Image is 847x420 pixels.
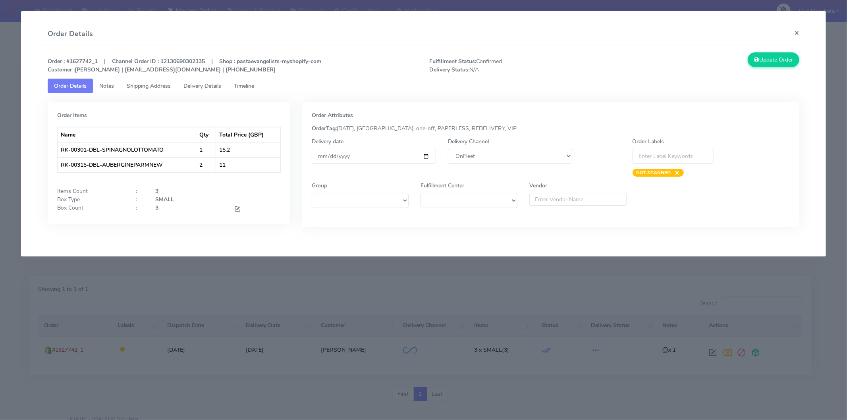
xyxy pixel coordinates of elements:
th: Total Price (GBP) [216,127,280,142]
span: Order Details [54,82,87,90]
span: Notes [99,82,114,90]
div: Box Count [51,204,130,214]
strong: NOT-SCANNED [637,170,671,176]
ul: Tabs [48,79,799,93]
strong: SMALL [155,196,174,203]
div: Box Type [51,195,130,204]
button: Update Order [748,52,799,67]
strong: Fulfillment Status: [429,58,476,65]
td: RK-00301-DBL-SPINAGNOLOTTOMATO [58,142,196,157]
strong: Order : #1627742_1 | Channel Order ID : 12130690302335 | Shop : pastaevangelists-myshopify-com [P... [48,58,321,73]
span: × [671,169,680,177]
td: RK-00315-DBL-AUBERGINEPARMNEW [58,157,196,172]
span: Confirmed N/A [423,57,614,74]
th: Name [58,127,196,142]
div: : [130,195,149,204]
label: Fulfillment Center [421,181,464,190]
label: Group [312,181,327,190]
span: Timeline [234,82,254,90]
strong: Delivery Status: [429,66,469,73]
td: 2 [196,157,216,172]
td: 1 [196,142,216,157]
th: Qty [196,127,216,142]
h4: Order Details [48,29,93,39]
strong: Order Items [57,112,87,119]
span: Delivery Details [183,82,221,90]
td: 11 [216,157,280,172]
td: 15.2 [216,142,280,157]
strong: 3 [155,204,158,212]
strong: 3 [155,187,158,195]
div: : [130,204,149,214]
div: [DATE], [GEOGRAPHIC_DATA], one-off, PAPERLESS, REDELIVERY, VIP [306,124,796,133]
span: Shipping Address [127,82,171,90]
strong: OrderTag: [312,125,337,132]
button: Close [788,22,806,43]
div: Items Count [51,187,130,195]
div: : [130,187,149,195]
strong: Customer : [48,66,75,73]
strong: Order Attributes [312,112,353,119]
label: Delivery Channel [448,137,489,146]
label: Order Labels [633,137,664,146]
label: Delivery date [312,137,343,146]
input: Enter Label Keywords [633,149,714,164]
label: Vendor [529,181,547,190]
input: Enter Vendor Name [529,193,626,206]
